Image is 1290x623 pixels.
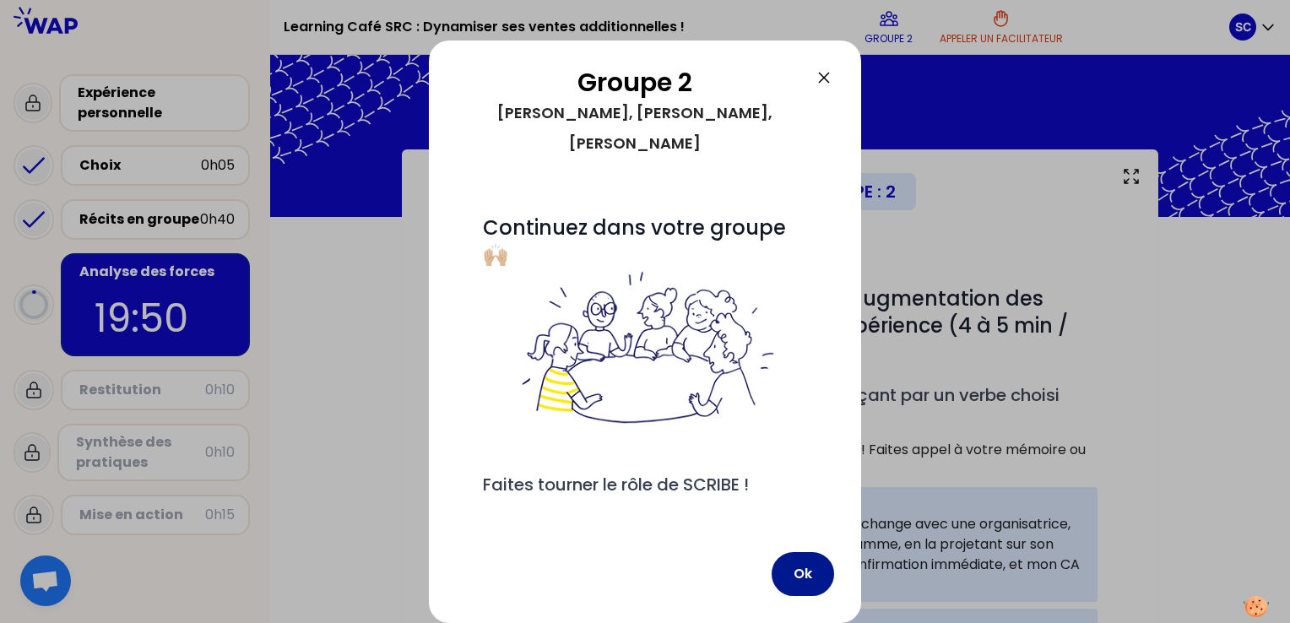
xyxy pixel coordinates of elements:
img: filesOfInstructions%2Fbienvenue%20dans%20votre%20groupe%20-%20petit.png [512,268,778,429]
h2: Groupe 2 [456,68,814,98]
div: [PERSON_NAME], [PERSON_NAME], [PERSON_NAME] [456,98,814,159]
span: Continuez dans votre groupe 🙌🏼 [483,214,807,429]
button: Ok [772,552,834,596]
span: Faites tourner le rôle de SCRIBE ! [483,473,749,496]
